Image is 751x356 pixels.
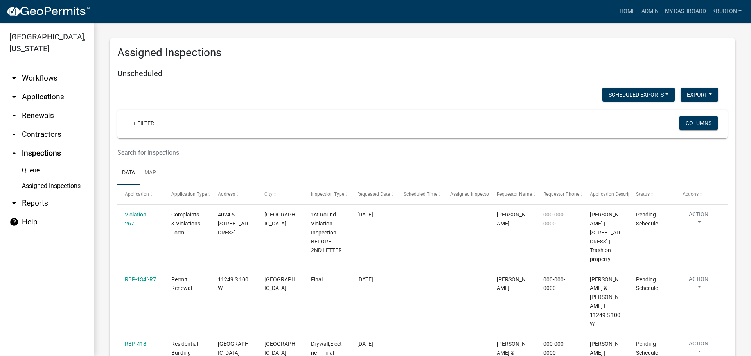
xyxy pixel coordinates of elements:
[590,211,620,262] span: Cooper, Jerry L Sr | 4024 & 4032 N WATER ST | Trash on property
[396,185,443,204] datatable-header-cell: Scheduled Time
[679,116,718,130] button: Columns
[264,211,295,227] span: MEXICO
[9,92,19,102] i: arrow_drop_down
[636,341,658,356] span: Pending Schedule
[117,145,624,161] input: Search for inspections
[357,211,373,218] span: 11/27/2023
[357,191,390,197] span: Requested Date
[117,185,164,204] datatable-header-cell: Application
[218,276,248,292] span: 11249 S 100 W
[311,191,344,197] span: Inspection Type
[629,185,675,204] datatable-header-cell: Status
[9,148,19,158] i: arrow_drop_up
[171,211,200,236] span: Complaints & Violations Form
[164,185,210,204] datatable-header-cell: Application Type
[357,276,373,283] span: 06/17/2025
[171,276,192,292] span: Permit Renewal
[590,276,620,327] span: KEITH, JOHN D & JONI L | 11249 S 100 W
[257,185,304,204] datatable-header-cell: City
[543,276,565,292] span: 000-000-0000
[171,191,207,197] span: Application Type
[125,276,156,283] a: RBP-134"-R7
[636,276,658,292] span: Pending Schedule
[497,191,532,197] span: Requestor Name
[602,88,675,102] button: Scheduled Exports
[489,185,536,204] datatable-header-cell: Requestor Name
[117,161,140,186] a: Data
[582,185,629,204] datatable-header-cell: Application Description
[117,46,728,59] h3: Assigned Inspections
[404,191,437,197] span: Scheduled Time
[350,185,396,204] datatable-header-cell: Requested Date
[616,4,638,19] a: Home
[125,191,149,197] span: Application
[140,161,161,186] a: Map
[311,211,342,253] span: 1st Round Violation Inspection BEFORE 2ND LETTER
[210,185,257,204] datatable-header-cell: Address
[9,111,19,120] i: arrow_drop_down
[450,191,490,197] span: Assigned Inspector
[662,4,709,19] a: My Dashboard
[303,185,350,204] datatable-header-cell: Inspection Type
[683,275,715,295] button: Action
[636,191,650,197] span: Status
[497,211,526,227] span: Megan Mongosa
[9,199,19,208] i: arrow_drop_down
[536,185,582,204] datatable-header-cell: Requestor Phone
[117,69,728,78] h5: Unscheduled
[443,185,489,204] datatable-header-cell: Assigned Inspector
[543,211,565,227] span: 000-000-0000
[638,4,662,19] a: Admin
[311,276,323,283] span: Final
[264,191,273,197] span: City
[264,276,295,292] span: Bunker Hill
[357,341,373,347] span: 08/28/2025
[636,211,658,227] span: Pending Schedule
[675,185,722,204] datatable-header-cell: Actions
[9,73,19,83] i: arrow_drop_down
[264,341,295,356] span: PERU
[218,211,248,236] span: 4024 & 4032 N WATER ST
[9,130,19,139] i: arrow_drop_down
[543,191,579,197] span: Requestor Phone
[709,4,745,19] a: kburton
[683,210,715,230] button: Action
[218,191,235,197] span: Address
[125,211,148,227] a: Violation-267
[125,341,146,347] a: RBP-418
[127,116,160,130] a: + Filter
[681,88,718,102] button: Export
[683,191,699,197] span: Actions
[590,191,639,197] span: Application Description
[9,217,19,227] i: help
[497,276,526,292] span: Corey
[543,341,565,356] span: 000-000-0000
